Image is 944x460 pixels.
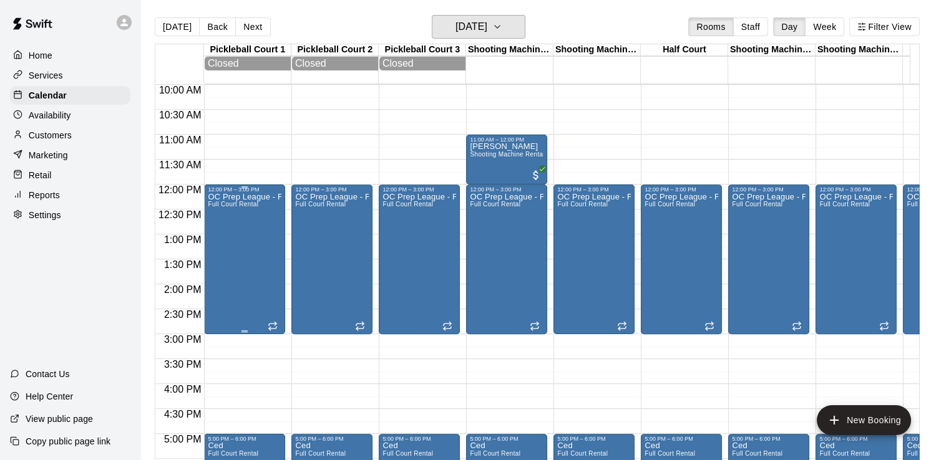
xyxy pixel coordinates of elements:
a: Services [10,66,130,85]
div: Reports [10,186,130,204]
span: 12:30 PM [155,209,204,220]
a: Marketing [10,146,130,165]
span: Recurring event [617,321,627,331]
div: 5:00 PM – 6:00 PM [382,436,456,442]
button: Week [805,17,844,36]
p: Services [29,69,63,82]
span: 1:00 PM [161,234,205,245]
div: 12:00 PM – 3:00 PM [208,186,281,193]
span: Recurring event [704,321,714,331]
span: Full Court Rental [470,201,520,208]
span: 12:00 PM [155,184,204,195]
span: Recurring event [442,321,452,331]
span: 2:00 PM [161,284,205,295]
div: Half Court [641,44,728,56]
span: 3:00 PM [161,334,205,345]
span: Recurring event [268,321,278,331]
span: Recurring event [879,321,889,331]
div: 5:00 PM – 6:00 PM [208,436,281,442]
a: Availability [10,106,130,125]
button: Filter View [849,17,919,36]
span: Recurring event [792,321,802,331]
h6: [DATE] [455,18,487,36]
a: Retail [10,166,130,184]
span: Recurring event [530,321,540,331]
p: Copy public page link [26,435,110,448]
span: Full Court Rental [732,201,782,208]
div: 5:00 PM – 6:00 PM [819,436,893,442]
div: 5:00 PM – 6:00 PM [470,436,543,442]
p: Marketing [29,149,68,161]
div: 12:00 PM – 3:00 PM: OC Prep League - Fall [291,184,372,334]
button: Next [235,17,270,36]
span: 5:00 PM [161,434,205,444]
div: 12:00 PM – 3:00 PM [732,186,805,193]
div: 12:00 PM – 3:00 PM: OC Prep League - Fall [815,184,897,334]
a: Customers [10,126,130,145]
p: Calendar [29,89,67,102]
div: 12:00 PM – 3:00 PM [382,186,456,193]
span: 4:00 PM [161,384,205,395]
div: 12:00 PM – 3:00 PM: OC Prep League - Fall [379,184,460,334]
div: 11:00 AM – 12:00 PM [470,137,543,143]
span: Recurring event [355,321,365,331]
span: 11:00 AM [156,135,205,145]
span: Full Court Rental [382,201,433,208]
div: 12:00 PM – 3:00 PM [470,186,543,193]
div: 12:00 PM – 3:00 PM [557,186,631,193]
a: Home [10,46,130,65]
div: 5:00 PM – 6:00 PM [732,436,805,442]
button: Back [199,17,236,36]
button: Staff [733,17,769,36]
a: Settings [10,206,130,224]
span: 2:30 PM [161,309,205,320]
p: Settings [29,209,61,221]
div: 12:00 PM – 3:00 PM: OC Prep League - Fall [641,184,722,334]
div: Closed [208,58,288,69]
span: Full Court Rental [645,201,695,208]
p: Contact Us [26,368,70,380]
button: [DATE] [155,17,200,36]
span: 1:30 PM [161,259,205,270]
div: Closed [382,58,462,69]
span: Full Court Rental [557,201,608,208]
div: Pickleball Court 2 [291,44,379,56]
span: Full Court Rental [557,450,608,457]
div: 12:00 PM – 3:00 PM [645,186,718,193]
div: 12:00 PM – 3:00 PM [819,186,893,193]
div: Shooting Machine 4 [815,44,903,56]
span: Full Court Rental [732,450,782,457]
div: 12:00 PM – 3:00 PM: OC Prep League - Fall [553,184,635,334]
span: 10:30 AM [156,110,205,120]
div: 12:00 PM – 3:00 PM: OC Prep League - Fall [204,184,285,334]
span: All customers have paid [530,169,542,181]
div: Closed [295,58,375,69]
span: Full Court Rental [208,201,258,208]
span: Full Court Rental [295,450,346,457]
a: Calendar [10,86,130,105]
button: Rooms [688,17,733,36]
span: 10:00 AM [156,85,205,95]
div: Pickleball Court 3 [379,44,466,56]
div: 12:00 PM – 3:00 PM: OC Prep League - Fall [728,184,809,334]
p: Customers [29,129,72,141]
button: add [817,405,911,435]
p: Retail [29,169,52,181]
span: Full Court Rental [208,450,258,457]
div: Shooting Machine 1 [466,44,553,56]
div: 11:00 AM – 12:00 PM: Jay Greaser [466,135,547,184]
span: Shooting Machine Rental [470,151,544,158]
button: Day [773,17,805,36]
p: Reports [29,189,60,201]
span: Full Court Rental [819,201,870,208]
span: 4:30 PM [161,409,205,419]
div: 12:00 PM – 3:00 PM [295,186,369,193]
div: Shooting Machine 3 [728,44,815,56]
